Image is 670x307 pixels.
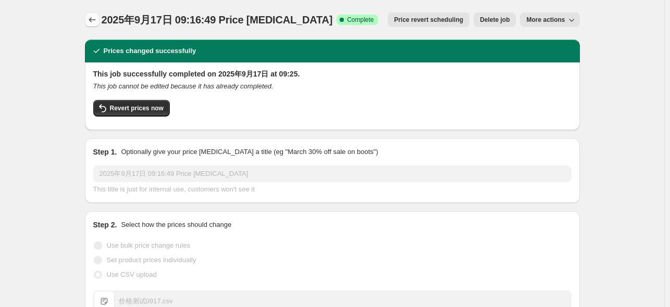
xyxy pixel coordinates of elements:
[347,16,374,24] span: Complete
[85,12,100,27] button: Price change jobs
[93,165,572,182] input: 30% off holiday sale
[102,14,333,25] span: 2025年9月17日 09:16:49 Price [MEDICAL_DATA]
[107,271,157,278] span: Use CSV upload
[93,185,255,193] span: This title is just for internal use, customers won't see it
[93,69,572,79] h2: This job successfully completed on 2025年9月17日 at 09:25.
[107,241,190,249] span: Use bulk price change rules
[388,12,469,27] button: Price revert scheduling
[93,147,117,157] h2: Step 1.
[107,256,196,264] span: Set product prices individually
[93,100,170,117] button: Revert prices now
[520,12,579,27] button: More actions
[394,16,463,24] span: Price revert scheduling
[121,147,378,157] p: Optionally give your price [MEDICAL_DATA] a title (eg "March 30% off sale on boots")
[93,82,274,90] i: This job cannot be edited because it has already completed.
[480,16,510,24] span: Delete job
[119,296,173,306] div: 价格测试0917.csv
[93,220,117,230] h2: Step 2.
[104,46,196,56] h2: Prices changed successfully
[474,12,516,27] button: Delete job
[526,16,565,24] span: More actions
[110,104,164,112] span: Revert prices now
[121,220,231,230] p: Select how the prices should change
